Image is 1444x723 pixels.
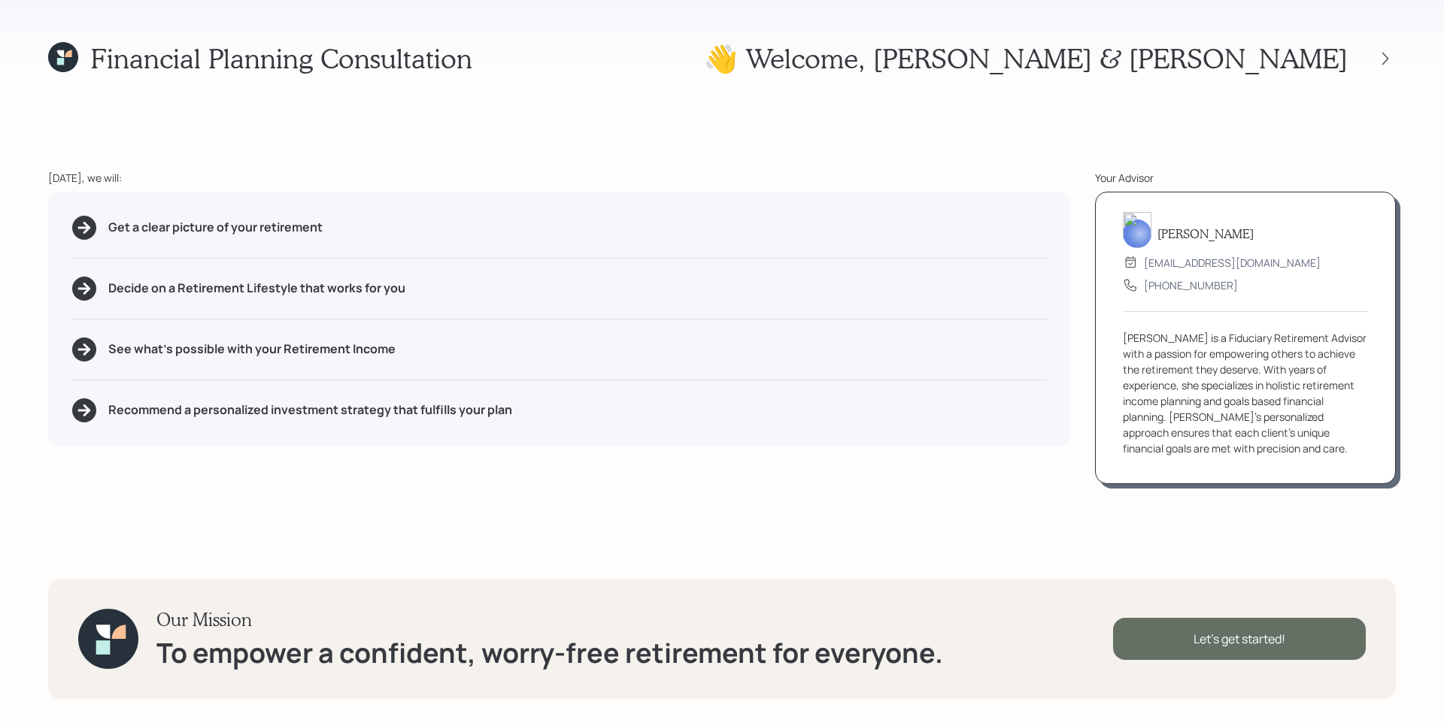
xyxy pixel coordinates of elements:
[1113,618,1366,660] div: Let's get started!
[156,637,943,669] h1: To empower a confident, worry-free retirement for everyone.
[108,403,512,417] h5: Recommend a personalized investment strategy that fulfills your plan
[90,42,472,74] h1: Financial Planning Consultation
[156,609,943,631] h3: Our Mission
[1095,170,1396,186] div: Your Advisor
[704,42,1348,74] h1: 👋 Welcome , [PERSON_NAME] & [PERSON_NAME]
[1157,226,1254,240] h5: [PERSON_NAME]
[48,170,1071,186] div: [DATE], we will:
[108,220,323,234] h5: Get a clear picture of your retirement
[108,281,405,295] h5: Decide on a Retirement Lifestyle that works for you
[1123,330,1368,456] div: [PERSON_NAME] is a Fiduciary Retirement Advisor with a passion for empowering others to achieve t...
[108,342,396,356] h5: See what's possible with your Retirement Income
[1123,212,1151,248] img: treva-nostdahl-headshot.png
[1144,255,1321,271] div: [EMAIL_ADDRESS][DOMAIN_NAME]
[1144,277,1238,293] div: [PHONE_NUMBER]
